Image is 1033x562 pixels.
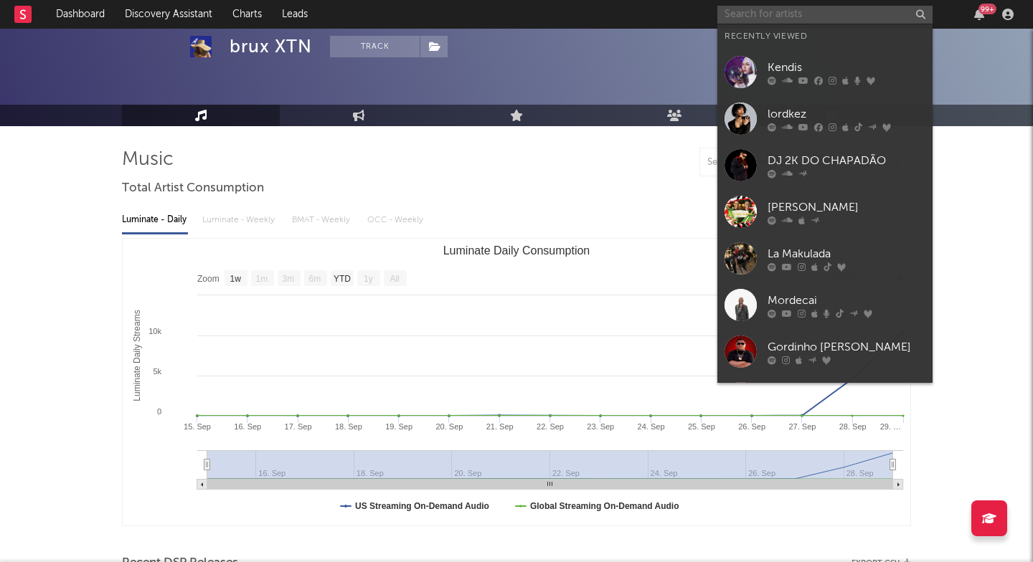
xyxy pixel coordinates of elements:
a: Gordinho [PERSON_NAME] [717,328,933,375]
text: 1m [256,274,268,284]
div: Kendis [768,59,925,76]
text: 23. Sep [587,422,614,431]
a: DJ 2K DO CHAPADÃO [717,142,933,189]
text: Luminate Daily Streams [132,310,142,401]
text: 17. Sep [285,422,312,431]
div: DJ 2K DO CHAPADÃO [768,152,925,169]
div: Luminate - Daily [122,208,188,232]
div: La Makulada [768,245,925,262]
div: [PERSON_NAME] [768,199,925,216]
text: 1y [364,274,373,284]
text: 3m [283,274,295,284]
svg: Luminate Daily Consumption [123,239,910,525]
text: 28. Sep [839,422,867,431]
div: brux XTN [230,36,312,57]
text: Global Streaming On-Demand Audio [530,501,679,511]
text: 24. Sep [638,422,665,431]
div: 99 + [978,4,996,14]
div: Gordinho [PERSON_NAME] [768,338,925,356]
button: Track [330,36,420,57]
text: Luminate Daily Consumption [443,244,590,257]
text: US Streaming On-Demand Audio [355,501,489,511]
a: Kendis [717,49,933,95]
a: Mordecai [717,282,933,328]
text: 5k [153,367,161,376]
text: 1w [230,274,242,284]
text: All [390,274,399,284]
text: 10k [148,327,161,335]
div: Recently Viewed [725,28,925,45]
input: Search for artists [717,6,933,24]
text: 0 [157,407,161,416]
text: YTD [334,274,351,284]
input: Search by song name or URL [700,157,852,168]
a: La Makulada [717,235,933,282]
text: 27. Sep [788,422,816,431]
text: 19. Sep [385,422,412,431]
a: Mc Negão Original [717,375,933,421]
div: Mordecai [768,292,925,309]
text: 21. Sep [486,422,514,431]
button: 99+ [974,9,984,20]
span: Total Artist Consumption [122,180,264,197]
a: lordkez [717,95,933,142]
text: 18. Sep [335,422,362,431]
text: 6m [309,274,321,284]
text: 15. Sep [184,422,211,431]
text: Zoom [197,274,220,284]
text: 20. Sep [435,422,463,431]
text: 22. Sep [537,422,564,431]
a: [PERSON_NAME] [717,189,933,235]
text: 16. Sep [234,422,261,431]
text: 25. Sep [688,422,715,431]
text: 26. Sep [738,422,765,431]
text: 29. … [880,422,901,431]
div: lordkez [768,105,925,123]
